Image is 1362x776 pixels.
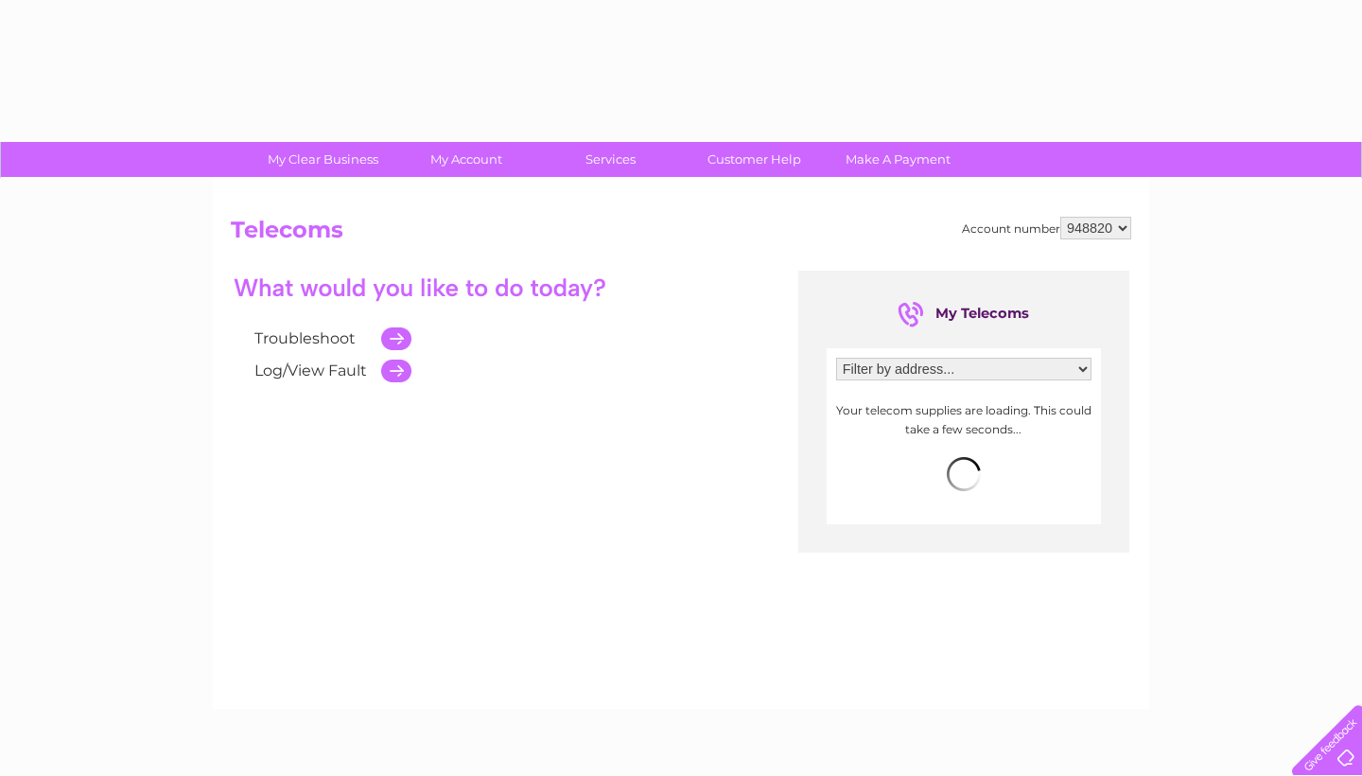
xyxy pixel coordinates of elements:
a: My Clear Business [245,142,401,177]
div: My Telecoms [898,299,1030,329]
h2: Telecoms [231,217,1131,253]
div: Account number [962,217,1131,239]
a: My Account [389,142,545,177]
a: Log/View Fault [254,362,367,379]
a: Troubleshoot [254,329,356,347]
img: loading [947,457,981,491]
a: Make A Payment [820,142,976,177]
p: Your telecom supplies are loading. This could take a few seconds... [836,401,1091,437]
a: Customer Help [676,142,832,177]
a: Services [533,142,689,177]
